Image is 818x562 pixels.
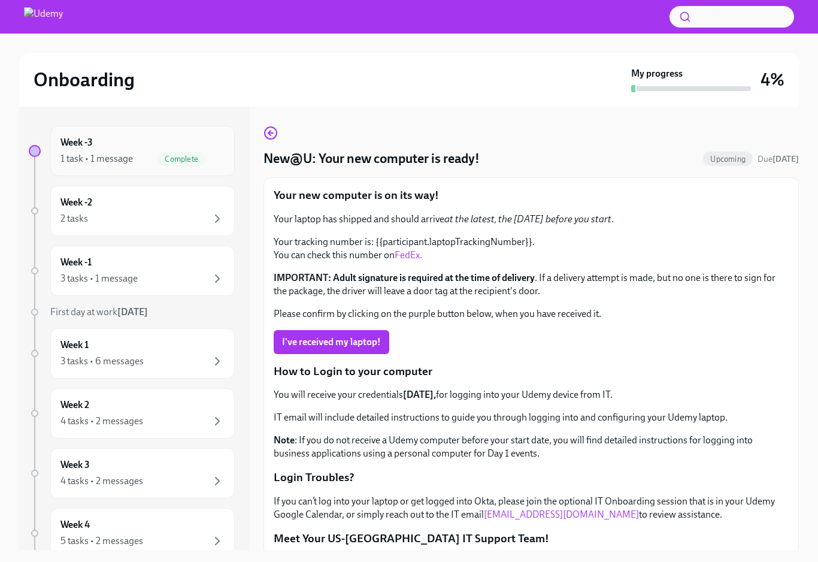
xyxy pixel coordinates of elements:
[274,271,789,298] p: . If a delivery attempt is made, but no one is there to sign for the package, the driver will lea...
[274,434,295,446] strong: Note
[60,136,93,149] h6: Week -3
[274,495,789,521] p: If you can’t log into your laptop or get logged into Okta, please join the optional IT Onboarding...
[484,509,639,520] a: [EMAIL_ADDRESS][DOMAIN_NAME]
[772,154,799,164] strong: [DATE]
[60,196,92,209] h6: Week -2
[263,150,480,168] h4: New@U: Your new computer is ready!
[274,531,789,546] p: Meet Your US-[GEOGRAPHIC_DATA] IT Support Team!
[761,69,784,90] h3: 4%
[60,458,90,472] h6: Week 3
[29,328,235,379] a: Week 13 tasks • 6 messages
[60,534,143,548] div: 5 tasks • 2 messages
[274,188,789,203] p: Your new computer is on its way!
[758,154,799,164] span: Due
[29,388,235,439] a: Week 24 tasks • 2 messages
[631,67,683,80] strong: My progress
[403,389,436,400] strong: [DATE],
[703,155,753,164] span: Upcoming
[274,307,789,321] p: Please confirm by clicking on the purple button below, when you have received it.
[274,411,789,424] p: IT email will include detailed instructions to guide you through logging into and configuring you...
[444,213,611,225] em: at the latest, the [DATE] before you start
[29,246,235,296] a: Week -13 tasks • 1 message
[157,155,205,164] span: Complete
[282,336,381,348] span: I've received my laptop!
[60,256,92,269] h6: Week -1
[274,235,789,262] p: Your tracking number is: {{participant.laptopTrackingNumber}}. You can check this number on
[274,434,789,460] p: : If you do not receive a Udemy computer before your start date, you will find detailed instructi...
[274,364,789,379] p: How to Login to your computer
[60,212,88,225] div: 2 tasks
[274,330,389,354] button: I've received my laptop!
[50,306,148,318] span: First day at work
[60,152,133,165] div: 1 task • 1 message
[274,388,789,401] p: You will receive your credentials for logging into your Udemy device from IT.
[274,272,535,283] strong: IMPORTANT: Adult signature is required at the time of delivery
[274,470,789,485] p: Login Troubles?
[29,186,235,236] a: Week -22 tasks
[29,448,235,498] a: Week 34 tasks • 2 messages
[29,306,235,319] a: First day at work[DATE]
[60,475,143,488] div: 4 tasks • 2 messages
[60,398,89,412] h6: Week 2
[29,126,235,176] a: Week -31 task • 1 messageComplete
[24,7,63,26] img: Udemy
[395,249,422,261] a: FedEx.
[117,306,148,318] strong: [DATE]
[29,508,235,558] a: Week 45 tasks • 2 messages
[60,518,90,531] h6: Week 4
[60,339,89,352] h6: Week 1
[60,272,138,285] div: 3 tasks • 1 message
[758,153,799,165] span: November 1st, 2025 13:00
[60,355,144,368] div: 3 tasks • 6 messages
[274,213,789,226] p: Your laptop has shipped and should arrive .
[60,415,143,428] div: 4 tasks • 2 messages
[34,68,135,92] h2: Onboarding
